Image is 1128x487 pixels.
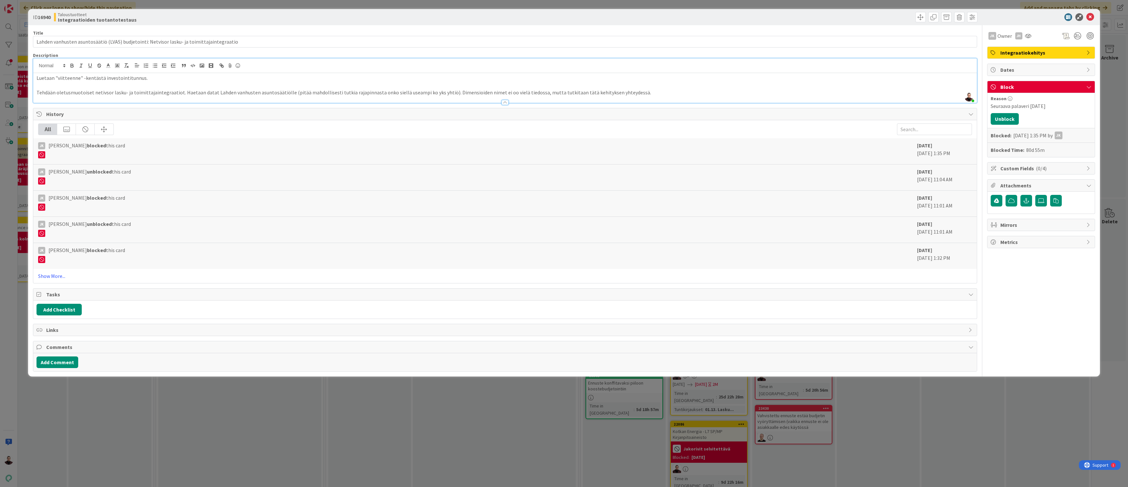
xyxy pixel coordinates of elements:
b: [DATE] [917,142,932,149]
span: [PERSON_NAME] this card [48,220,131,237]
p: Luetaan "viitteenne" -kentästä investointitunnus. [37,74,973,82]
div: [DATE] 1:35 PM by [1013,132,1062,139]
b: unblocked [87,168,112,175]
button: Add Checklist [37,304,82,315]
span: [PERSON_NAME] this card [48,168,131,185]
b: [DATE] [917,247,932,253]
input: type card name here... [33,36,977,48]
p: Tehdään oletusmuotoiset netivsor lasku- ja toimittajaintegraatiot. Haetaan datat Lahden vanhusten... [37,89,973,96]
div: JK [38,247,45,254]
span: Block [1000,83,1083,91]
div: Seuraava palaveri [DATE] [991,102,1091,110]
span: Mirrors [1000,221,1083,229]
div: All [38,124,57,135]
b: [DATE] [917,195,932,201]
span: Taloustuotteet [58,12,137,17]
span: ID [33,13,51,21]
span: Description [33,52,58,58]
span: Metrics [1000,238,1083,246]
div: [DATE] 11:01 AM [917,220,972,239]
b: unblocked [87,221,112,227]
span: [PERSON_NAME] this card [48,194,125,211]
b: [DATE] [917,168,932,175]
div: 1 [34,3,35,8]
div: JH [1015,32,1022,39]
span: Attachments [1000,182,1083,189]
span: Owner [997,32,1012,40]
span: Integraatiokehitys [1000,49,1083,57]
a: Show More... [38,272,972,280]
b: blocked [87,142,106,149]
span: Dates [1000,66,1083,74]
button: Unblock [991,113,1019,125]
span: [PERSON_NAME] this card [48,246,125,263]
span: ( 0/4 ) [1036,165,1047,172]
label: Title [33,30,43,36]
img: GyOPHTWdLeFzhezoR5WqbUuXKKP5xpSS.jpg [965,92,974,101]
b: blocked [87,195,106,201]
div: [DATE] 11:04 AM [917,168,972,187]
div: JK [1055,132,1062,139]
div: [DATE] 1:35 PM [917,142,972,161]
div: JK [38,221,45,228]
span: Reason [991,96,1007,101]
div: 80d 55m [1026,146,1045,154]
input: Search... [897,123,972,135]
span: History [46,110,965,118]
div: [DATE] 1:32 PM [917,246,972,266]
b: Blocked Time: [991,146,1024,154]
div: JK [38,168,45,175]
span: Support [14,1,29,9]
span: Custom Fields [1000,164,1083,172]
span: Tasks [46,291,965,298]
b: [DATE] [917,221,932,227]
button: Add Comment [37,356,78,368]
b: blocked [87,247,106,253]
b: Blocked: [991,132,1011,139]
span: [PERSON_NAME] this card [48,142,125,158]
div: [DATE] 11:01 AM [917,194,972,213]
div: JK [38,195,45,202]
b: Integraatioiden tuotantotestaus [58,17,137,22]
div: JK [38,142,45,149]
span: Comments [46,343,965,351]
b: 16940 [38,14,51,20]
div: JK [988,32,996,40]
span: Links [46,326,965,334]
